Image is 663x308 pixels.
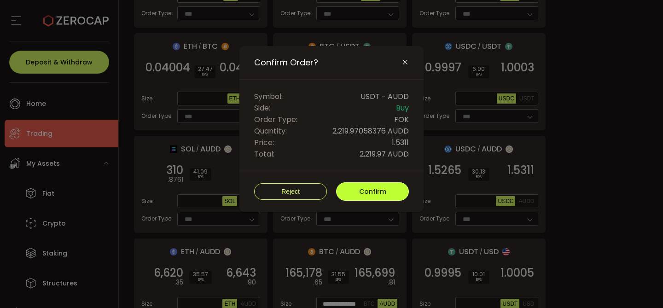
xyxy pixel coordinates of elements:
[254,91,283,102] span: Symbol:
[254,125,287,137] span: Quantity:
[254,137,274,148] span: Price:
[336,182,409,201] button: Confirm
[239,46,424,212] div: Confirm Order?
[332,125,409,137] span: 2,219.97058376 AUDD
[361,91,409,102] span: USDT - AUDD
[254,102,270,114] span: Side:
[281,188,300,195] span: Reject
[617,264,663,308] iframe: Chat Widget
[254,183,327,200] button: Reject
[254,57,318,68] span: Confirm Order?
[401,58,409,67] button: Close
[254,114,297,125] span: Order Type:
[359,187,386,196] span: Confirm
[394,114,409,125] span: FOK
[254,148,274,160] span: Total:
[396,102,409,114] span: Buy
[392,137,409,148] span: 1.5311
[360,148,409,160] span: 2,219.97 AUDD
